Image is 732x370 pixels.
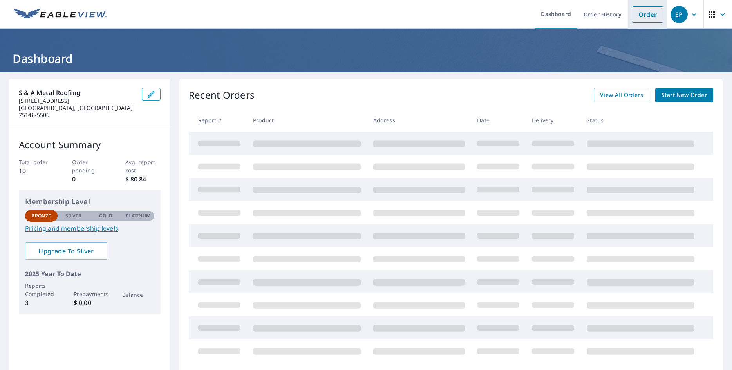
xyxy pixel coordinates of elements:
p: Balance [122,291,155,299]
a: Order [632,6,663,23]
p: Silver [65,212,82,219]
p: 3 [25,298,58,307]
p: [STREET_ADDRESS] [19,97,136,104]
p: Account Summary [19,138,161,152]
p: S & A Metal Roofing [19,88,136,97]
span: View All Orders [600,90,643,100]
p: $ 80.84 [125,174,161,184]
p: Recent Orders [189,88,255,102]
span: Upgrade To Silver [31,247,101,255]
h1: Dashboard [9,50,723,66]
p: 0 [72,174,108,184]
a: View All Orders [594,88,649,102]
p: Bronze [31,212,51,219]
th: Address [367,109,471,132]
a: Pricing and membership levels [25,224,154,233]
img: EV Logo [14,9,107,20]
p: Membership Level [25,196,154,207]
th: Product [247,109,367,132]
th: Report # [189,109,247,132]
p: $ 0.00 [74,298,106,307]
th: Date [471,109,526,132]
p: Reports Completed [25,282,58,298]
p: Total order [19,158,54,166]
a: Upgrade To Silver [25,242,107,260]
th: Delivery [526,109,580,132]
p: Platinum [126,212,150,219]
p: 2025 Year To Date [25,269,154,278]
p: Gold [99,212,112,219]
div: SP [671,6,688,23]
span: Start New Order [662,90,707,100]
p: Avg. report cost [125,158,161,174]
p: Prepayments [74,290,106,298]
p: [GEOGRAPHIC_DATA], [GEOGRAPHIC_DATA] 75148-5506 [19,104,136,119]
a: Start New Order [655,88,713,102]
p: 10 [19,166,54,176]
p: Order pending [72,158,108,174]
th: Status [580,109,701,132]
